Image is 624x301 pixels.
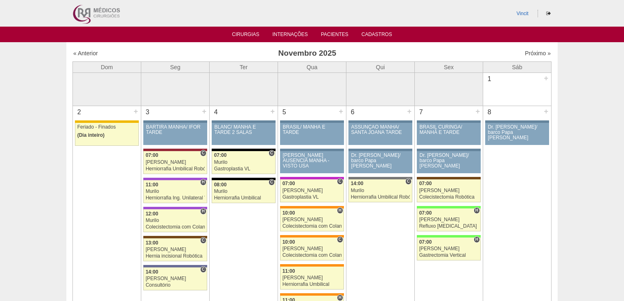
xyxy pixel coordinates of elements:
[141,61,210,72] th: Seg
[348,151,412,173] a: Dr. [PERSON_NAME]/ barco Papa [PERSON_NAME]
[419,239,432,245] span: 07:00
[417,235,481,238] div: Key: Brasil
[146,124,205,135] div: BARTIRA MANHÃ/ IFOR TARDE
[214,195,274,201] div: Herniorrafia Umbilical
[141,106,154,118] div: 3
[212,123,276,145] a: BLANC/ MANHÃ E TARDE 2 SALAS
[146,283,205,288] div: Consultório
[146,182,158,188] span: 11:00
[146,195,205,201] div: Herniorrafia Ing. Unilateral VL
[525,50,551,57] a: Próximo »
[417,151,481,173] a: Dr. [PERSON_NAME]/ barco Papa [PERSON_NAME]
[272,32,308,40] a: Internações
[280,208,344,231] a: H 10:00 [PERSON_NAME] Colecistectomia com Colangiografia VL
[278,61,346,72] th: Qua
[351,153,410,169] div: Dr. [PERSON_NAME]/ barco Papa [PERSON_NAME]
[474,106,481,117] div: +
[283,275,342,281] div: [PERSON_NAME]
[146,189,205,194] div: Murilo
[188,48,427,59] h3: Novembro 2025
[283,246,342,251] div: [PERSON_NAME]
[280,177,344,179] div: Key: Maria Braido
[419,195,479,200] div: Colecistectomia Robótica
[280,151,344,173] a: [PERSON_NAME] AUSENCIA MANHA - VISTO USA
[348,120,412,123] div: Key: Aviso
[143,238,207,261] a: C 13:00 [PERSON_NAME] Hernia incisional Robótica
[75,120,139,123] div: Key: Feriado
[337,178,343,185] span: Consultório
[417,238,481,260] a: H 07:00 [PERSON_NAME] Gastrectomia Vertical
[73,61,141,72] th: Dom
[283,124,341,135] div: BRASIL/ MANHÃ E TARDE
[488,124,547,141] div: Dr. [PERSON_NAME]/ barco Papa [PERSON_NAME]
[417,123,481,145] a: BRASIL CURINGA/ MANHÃ E TARDE
[283,153,341,169] div: [PERSON_NAME] AUSENCIA MANHA - VISTO USA
[146,253,205,259] div: Hernia incisional Robótica
[214,166,274,172] div: Gastroplastia VL
[146,152,158,158] span: 07:00
[215,124,273,135] div: BLANC/ MANHÃ E TARDE 2 SALAS
[351,181,364,186] span: 14:00
[214,152,227,158] span: 07:00
[346,106,359,118] div: 6
[201,106,208,117] div: +
[283,181,295,186] span: 07:00
[280,235,344,238] div: Key: São Luiz - SCS
[73,50,98,57] a: « Anterior
[419,210,432,216] span: 07:00
[321,32,348,40] a: Pacientes
[283,253,342,258] div: Colecistectomia com Colangiografia VL
[483,61,552,72] th: Sáb
[73,106,86,118] div: 2
[200,237,206,244] span: Consultório
[280,238,344,260] a: C 10:00 [PERSON_NAME] Colecistectomia com Colangiografia VL
[415,106,427,118] div: 7
[212,149,276,151] div: Key: Blanc
[283,224,342,229] div: Colecistectomia com Colangiografia VL
[212,151,276,174] a: C 07:00 Murilo Gastroplastia VL
[280,206,344,208] div: Key: São Luiz - SCS
[417,179,481,202] a: 07:00 [PERSON_NAME] Colecistectomia Robótica
[214,189,274,194] div: Murilo
[474,236,480,243] span: Hospital
[280,267,344,290] a: 11:00 [PERSON_NAME] Herniorrafia Umbilical
[337,207,343,214] span: Hospital
[543,106,549,117] div: +
[146,269,158,275] span: 14:00
[417,149,481,151] div: Key: Aviso
[362,32,392,40] a: Cadastros
[283,188,342,193] div: [PERSON_NAME]
[485,123,549,145] a: Dr. [PERSON_NAME]/ barco Papa [PERSON_NAME]
[417,120,481,123] div: Key: Aviso
[348,179,412,202] a: C 14:00 Murilo Herniorrafia Umbilical Robótica
[419,188,479,193] div: [PERSON_NAME]
[146,224,205,230] div: Colecistectomia com Colangiografia VL
[546,11,551,16] i: Sair
[417,208,481,231] a: H 07:00 [PERSON_NAME] Refluxo [MEDICAL_DATA] esofágico Robótico
[143,178,207,180] div: Key: IFOR
[474,207,480,214] span: Hospital
[146,247,205,252] div: [PERSON_NAME]
[283,217,342,222] div: [PERSON_NAME]
[543,73,549,84] div: +
[143,267,207,290] a: C 14:00 [PERSON_NAME] Consultório
[419,181,432,186] span: 07:00
[146,166,205,172] div: Herniorrafia Umbilical Robótica
[280,264,344,267] div: Key: São Luiz - SCS
[146,160,205,165] div: [PERSON_NAME]
[214,182,227,188] span: 08:00
[143,265,207,267] div: Key: Vila Nova Star
[146,218,205,223] div: Murilo
[232,32,260,40] a: Cirurgias
[405,178,411,185] span: Consultório
[212,120,276,123] div: Key: Aviso
[280,120,344,123] div: Key: Aviso
[283,239,295,245] span: 10:00
[200,208,206,215] span: Hospital
[417,177,481,179] div: Key: Santa Joana
[212,178,276,180] div: Key: Blanc
[283,210,295,216] span: 10:00
[146,276,205,281] div: [PERSON_NAME]
[419,217,479,222] div: [PERSON_NAME]
[280,293,344,296] div: Key: São Luiz - SCS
